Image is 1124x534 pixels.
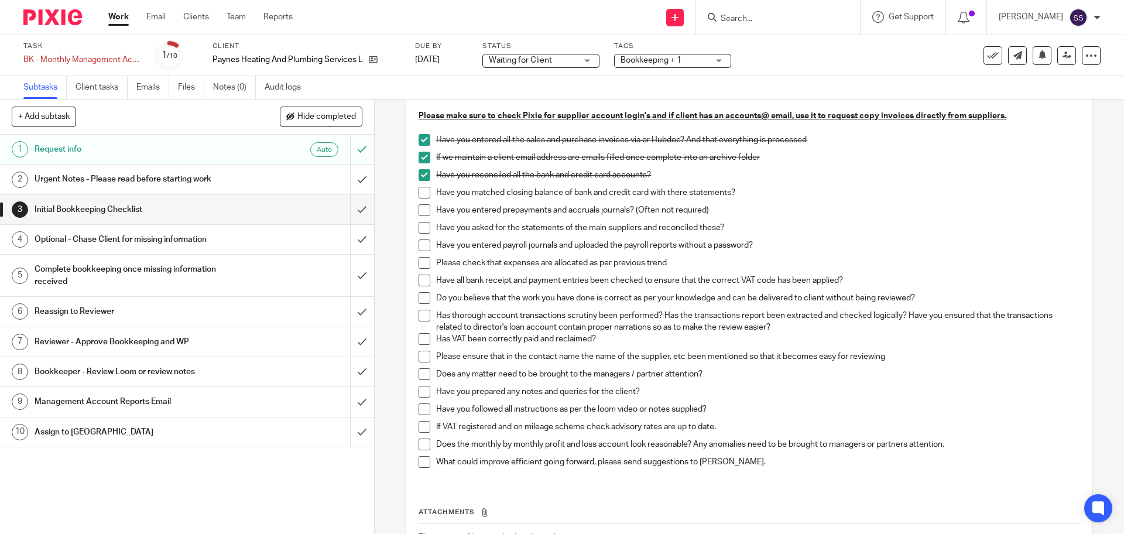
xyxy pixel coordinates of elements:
label: Due by [415,42,468,51]
span: Hide completed [297,112,356,122]
div: 3 [12,201,28,218]
div: 10 [12,424,28,440]
p: Have all bank receipt and payment entries been checked to ensure that the correct VAT code has be... [436,275,1080,286]
div: 5 [12,268,28,284]
h1: Request info [35,141,237,158]
span: [DATE] [415,56,440,64]
p: Have you prepared any notes and queries for the client? [436,386,1080,398]
span: Get Support [889,13,934,21]
p: Have you matched closing balance of bank and credit card with there statements? [436,187,1080,198]
img: svg%3E [1069,8,1088,27]
span: Bookkeeping + 1 [621,56,681,64]
div: 2 [12,172,28,188]
a: Subtasks [23,76,67,99]
div: 9 [12,393,28,410]
p: Have you entered payroll journals and uploaded the payroll reports without a password? [436,239,1080,251]
span: Waiting for Client [489,56,552,64]
a: Emails [136,76,169,99]
p: Have you asked for the statements of the main suppliers and reconciled these? [436,222,1080,234]
a: Client tasks [76,76,128,99]
div: 1 [162,49,177,62]
p: Have you reconciled all the bank and credit card accounts? [436,169,1080,181]
h1: Management Account Reports Email [35,393,237,410]
p: Paynes Heating And Plumbing Services Limited [213,54,363,66]
label: Task [23,42,140,51]
a: Email [146,11,166,23]
p: Please check that expenses are allocated as per previous trend [436,257,1080,269]
p: Has thorough account transactions scrutiny been performed? Has the transactions report been extra... [436,310,1080,334]
button: Hide completed [280,107,362,126]
div: 6 [12,303,28,320]
p: [PERSON_NAME] [999,11,1063,23]
div: Auto [310,142,338,157]
div: 1 [12,141,28,158]
span: Attachments [419,509,475,515]
p: If we maintain a client email address are emails filled once complete into an archive folder [436,152,1080,163]
a: Clients [183,11,209,23]
h1: Bookkeeper - Review Loom or review notes [35,363,237,381]
p: Has VAT been correctly paid and reclaimed? [436,333,1080,345]
h1: Reassign to Reviewer [35,303,237,320]
label: Client [213,42,400,51]
div: 7 [12,334,28,350]
label: Status [482,42,599,51]
p: What could improve efficient going forward, please send suggestions to [PERSON_NAME]. [436,456,1080,468]
h1: Complete bookkeeping once missing information received [35,261,237,290]
input: Search [719,14,825,25]
small: /10 [167,53,177,59]
h1: Urgent Notes - Please read before starting work [35,170,237,188]
p: Have you followed all instructions as per the loom video or notes supplied? [436,403,1080,415]
h1: Initial Bookkeeping Checklist [35,201,237,218]
p: Please ensure that in the contact name the name of the supplier, etc been mentioned so that it be... [436,351,1080,362]
a: Work [108,11,129,23]
p: Have you entered prepayments and accruals journals? (Often not required) [436,204,1080,216]
a: Reports [263,11,293,23]
a: Files [178,76,204,99]
p: Does any matter need to be brought to the managers / partner attention? [436,368,1080,380]
u: Please make sure to check Pixie for supplier account login's and if client has an accounts@ email... [419,112,1006,120]
h1: Optional - Chase Client for missing information [35,231,237,248]
label: Tags [614,42,731,51]
p: Does the monthly by monthly profit and loss account look reasonable? Any anomalies need to be bro... [436,439,1080,450]
img: Pixie [23,9,82,25]
a: Team [227,11,246,23]
h1: Assign to [GEOGRAPHIC_DATA] [35,423,237,441]
h1: Reviewer - Approve Bookkeeping and WP [35,333,237,351]
button: + Add subtask [12,107,76,126]
div: BK - Monthly Management Accounts [23,54,140,66]
div: 4 [12,231,28,248]
p: Do you believe that the work you have done is correct as per your knowledge and can be delivered ... [436,292,1080,304]
a: Audit logs [265,76,310,99]
div: 8 [12,364,28,380]
p: Have you entered all the sales and purchase invoices via or Hubdoc? And that everything is processed [436,134,1080,146]
a: Notes (0) [213,76,256,99]
p: If VAT registered and on mileage scheme check advisory rates are up to date. [436,421,1080,433]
